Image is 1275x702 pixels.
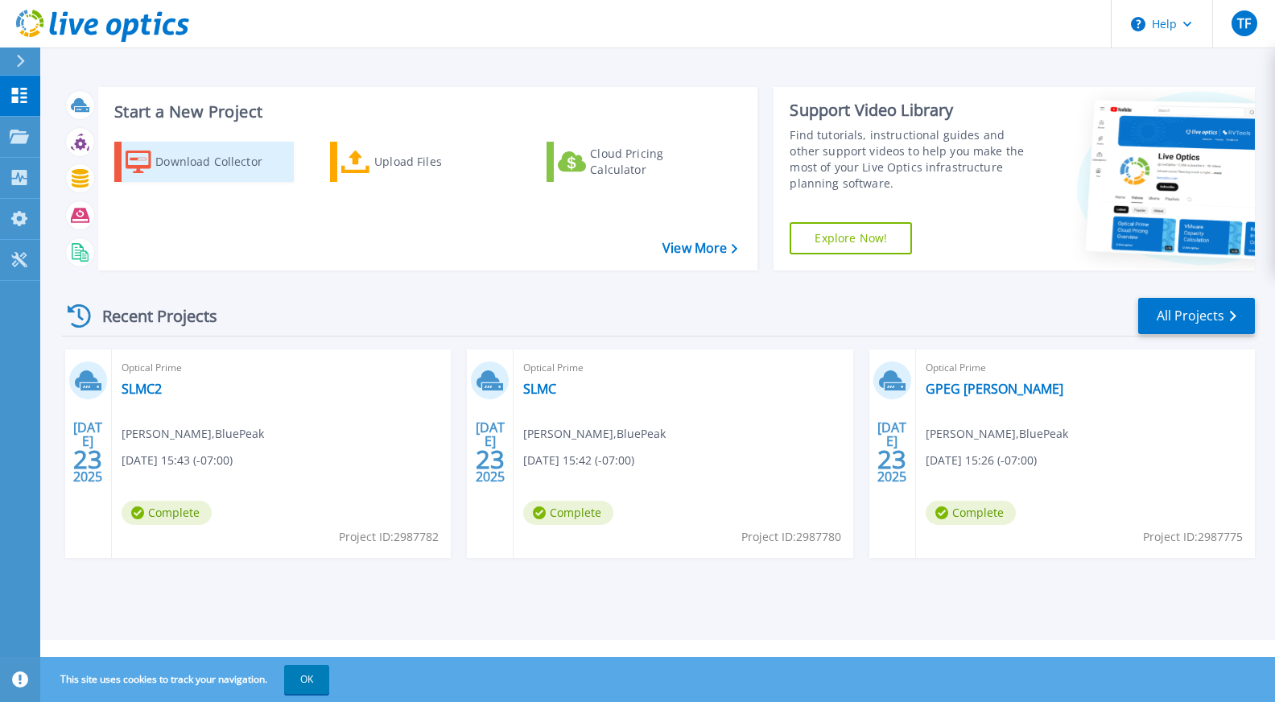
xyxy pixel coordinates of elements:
[926,501,1016,525] span: Complete
[790,100,1032,121] div: Support Video Library
[877,452,906,466] span: 23
[374,146,503,178] div: Upload Files
[330,142,510,182] a: Upload Files
[926,452,1037,469] span: [DATE] 15:26 (-07:00)
[155,146,284,178] div: Download Collector
[114,142,294,182] a: Download Collector
[122,381,162,397] a: SLMC2
[72,423,103,481] div: [DATE] 2025
[926,381,1063,397] a: GPEG [PERSON_NAME]
[114,103,737,121] h3: Start a New Project
[1143,528,1243,546] span: Project ID: 2987775
[741,528,841,546] span: Project ID: 2987780
[1138,298,1255,334] a: All Projects
[590,146,719,178] div: Cloud Pricing Calculator
[523,452,634,469] span: [DATE] 15:42 (-07:00)
[523,425,666,443] span: [PERSON_NAME] , BluePeak
[62,296,239,336] div: Recent Projects
[926,425,1068,443] span: [PERSON_NAME] , BluePeak
[284,665,329,694] button: OK
[926,359,1245,377] span: Optical Prime
[122,501,212,525] span: Complete
[523,381,556,397] a: SLMC
[122,359,441,377] span: Optical Prime
[877,423,907,481] div: [DATE] 2025
[790,222,912,254] a: Explore Now!
[44,665,329,694] span: This site uses cookies to track your navigation.
[662,241,737,256] a: View More
[122,425,264,443] span: [PERSON_NAME] , BluePeak
[523,359,843,377] span: Optical Prime
[73,452,102,466] span: 23
[476,452,505,466] span: 23
[790,127,1032,192] div: Find tutorials, instructional guides and other support videos to help you make the most of your L...
[475,423,505,481] div: [DATE] 2025
[523,501,613,525] span: Complete
[1237,17,1251,30] span: TF
[547,142,726,182] a: Cloud Pricing Calculator
[122,452,233,469] span: [DATE] 15:43 (-07:00)
[339,528,439,546] span: Project ID: 2987782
